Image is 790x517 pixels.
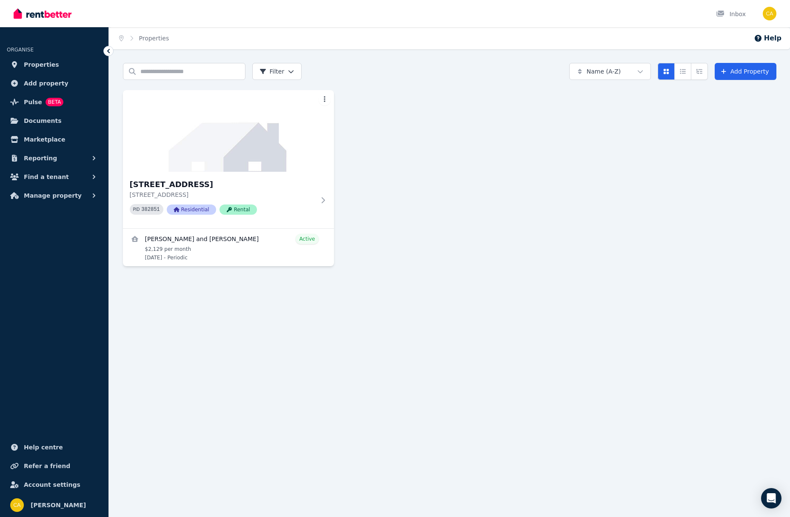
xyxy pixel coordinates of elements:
a: Account settings [7,476,102,493]
p: [STREET_ADDRESS] [130,190,315,199]
span: Manage property [24,190,82,201]
span: BETA [46,98,63,106]
button: Filter [252,63,302,80]
a: Add property [7,75,102,92]
span: Reporting [24,153,57,163]
button: Reporting [7,150,102,167]
button: More options [319,94,331,105]
span: Properties [24,60,59,70]
span: Rental [220,205,257,215]
div: Open Intercom Messenger [761,488,781,508]
div: View options [658,63,708,80]
a: Properties [139,35,169,42]
code: 382851 [141,207,160,213]
span: [PERSON_NAME] [31,500,86,510]
button: Card view [658,63,675,80]
img: Chris Anderson [763,7,776,20]
img: 10 Hawkhurst Ct, Hoppers Crossing [123,90,334,172]
a: 10 Hawkhurst Ct, Hoppers Crossing[STREET_ADDRESS][STREET_ADDRESS]PID 382851ResidentialRental [123,90,334,228]
button: Find a tenant [7,168,102,185]
img: Chris Anderson [10,498,24,512]
div: Inbox [716,10,746,18]
a: Properties [7,56,102,73]
span: Refer a friend [24,461,70,471]
a: Help centre [7,439,102,456]
button: Name (A-Z) [569,63,651,80]
span: Add property [24,78,68,88]
span: Residential [167,205,216,215]
img: RentBetter [14,7,71,20]
button: Manage property [7,187,102,204]
span: Help centre [24,442,63,452]
a: PulseBETA [7,94,102,111]
span: Name (A-Z) [587,67,621,76]
a: Documents [7,112,102,129]
span: Marketplace [24,134,65,145]
span: Find a tenant [24,172,69,182]
a: View details for Casey Van Der Riet and Jordan McDonald [123,229,334,266]
span: Pulse [24,97,42,107]
span: Documents [24,116,62,126]
span: ORGANISE [7,47,34,53]
button: Expanded list view [691,63,708,80]
small: PID [133,207,140,212]
span: Account settings [24,480,80,490]
a: Refer a friend [7,457,102,474]
span: Filter [260,67,285,76]
a: Marketplace [7,131,102,148]
h3: [STREET_ADDRESS] [130,179,315,190]
button: Help [754,33,781,43]
a: Add Property [715,63,776,80]
nav: Breadcrumb [109,27,179,49]
button: Compact list view [674,63,691,80]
